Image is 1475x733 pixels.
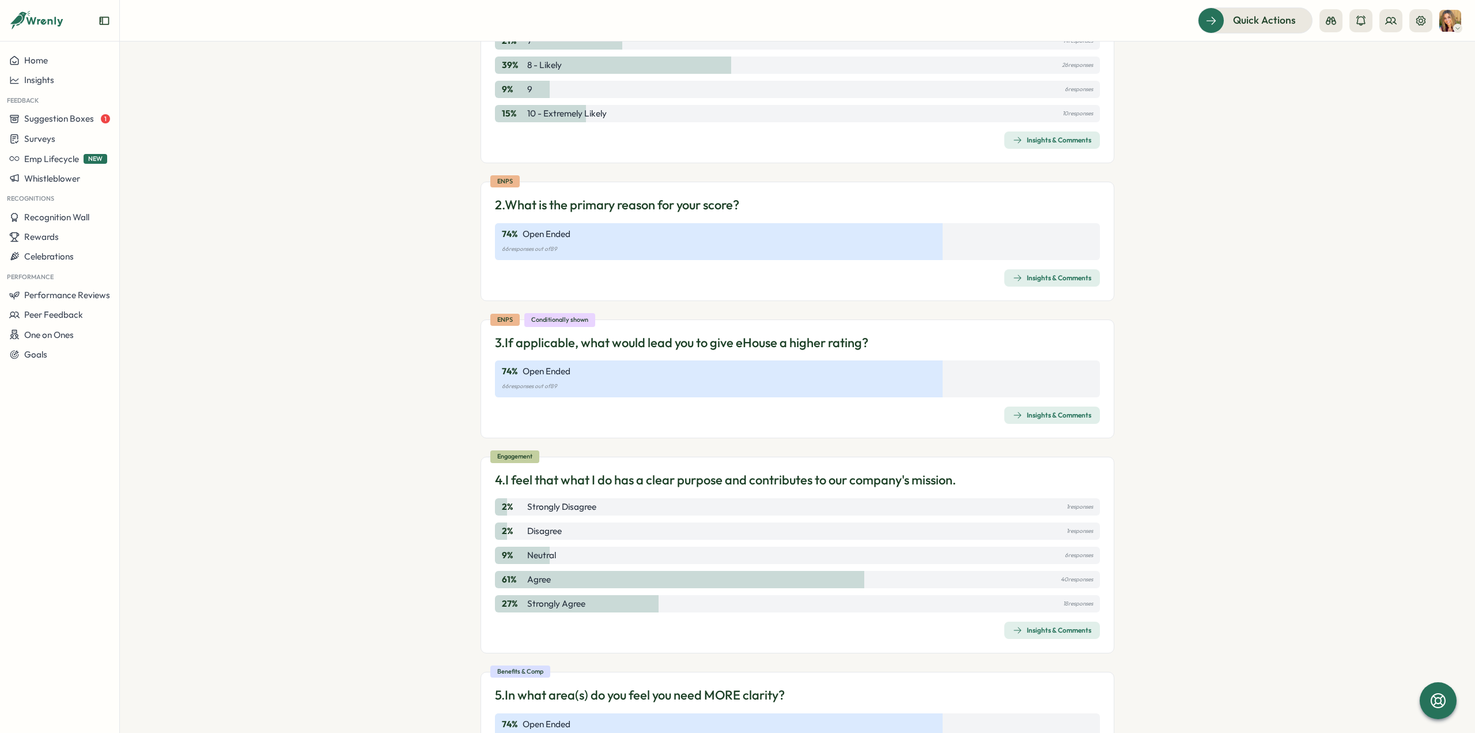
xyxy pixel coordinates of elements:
p: 40 responses [1061,573,1093,586]
p: 74 % [502,228,518,240]
p: 39 % [502,59,525,72]
p: 6 responses [1065,549,1093,562]
span: One on Ones [24,329,74,340]
span: Insights [24,74,54,85]
p: Agree [527,573,551,586]
div: Conditionally shown [524,313,595,327]
span: Suggestion Boxes [24,113,94,124]
div: Benefits & Comp [490,666,550,678]
p: 1 responses [1066,525,1093,537]
button: Insights & Comments [1004,269,1100,287]
span: Celebrations [24,251,74,262]
p: 61 % [502,573,525,586]
p: Open Ended [523,718,570,731]
p: 9 % [502,83,525,96]
p: 2 % [502,501,525,513]
p: 10 responses [1062,107,1093,120]
span: 1 [101,114,110,123]
p: 6 responses [1065,83,1093,96]
p: Strongly Agree [527,597,585,610]
div: Insights & Comments [1013,273,1091,283]
span: NEW [84,154,107,164]
div: Insights & Comments [1013,411,1091,420]
button: Insights & Comments [1004,407,1100,424]
div: eNPS [490,175,520,187]
p: 8 - Likely [527,59,562,72]
p: 66 responses out of 89 [502,243,1093,255]
p: 66 responses out of 89 [502,380,1093,393]
p: 3. If applicable, what would lead you to give eHouse a higher rating? [495,334,868,352]
span: Whistleblower [24,173,80,184]
p: Strongly Disagree [527,501,596,513]
p: Disagree [527,525,562,537]
p: 9 % [502,549,525,562]
p: 2. What is the primary reason for your score? [495,196,739,214]
p: 4. I feel that what I do has a clear purpose and contributes to our company's mission. [495,471,956,489]
p: Open Ended [523,365,570,378]
span: Peer Feedback [24,309,83,320]
span: Rewards [24,231,59,242]
div: Insights & Comments [1013,136,1091,145]
span: Goals [24,349,47,360]
button: Insights & Comments [1004,131,1100,149]
div: eNPS [490,314,520,326]
p: 15 % [502,107,525,120]
div: Insights & Comments [1013,626,1091,635]
p: 74 % [502,718,518,731]
p: Open Ended [523,228,570,240]
span: Recognition Wall [24,212,89,223]
p: 5. In what area(s) do you feel you need MORE clarity? [495,686,785,704]
button: Insights & Comments [1004,622,1100,639]
p: 18 responses [1063,597,1093,610]
p: 27 % [502,597,525,610]
span: Home [24,55,48,66]
p: 74 % [502,365,518,378]
span: Performance Reviews [24,290,110,300]
div: Engagement [490,450,539,463]
span: Surveys [24,133,55,144]
button: Quick Actions [1198,7,1313,33]
span: Emp Lifecycle [24,153,79,164]
p: 1 responses [1066,501,1093,513]
button: Expand sidebar [99,15,110,27]
p: Neutral [527,549,556,562]
img: Tarin O'Neill [1439,10,1461,32]
p: 2 % [502,525,525,537]
span: Quick Actions [1233,13,1296,28]
p: 26 responses [1062,59,1093,72]
p: 9 [527,83,532,96]
p: 10 - Extremely likely [527,107,607,120]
